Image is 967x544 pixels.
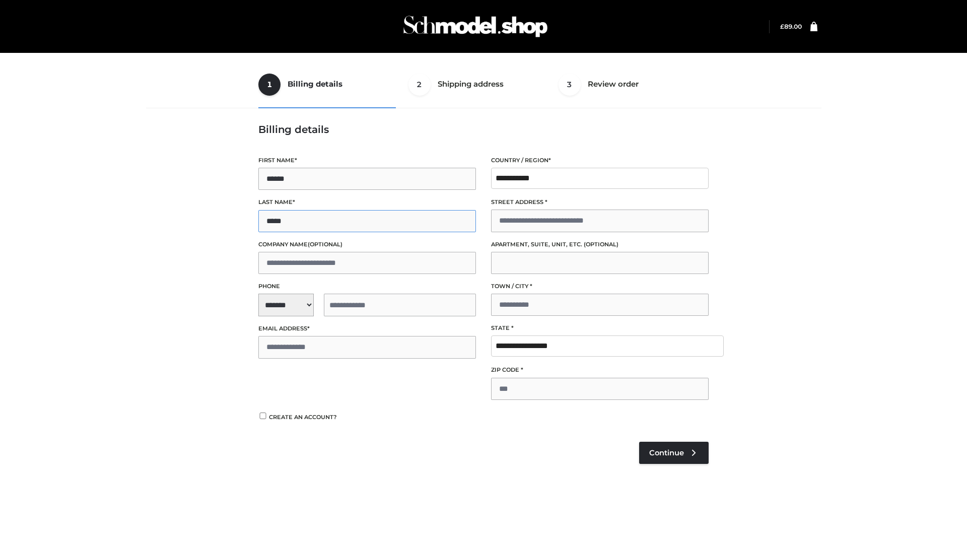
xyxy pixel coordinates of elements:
input: Create an account? [258,413,267,419]
span: (optional) [308,241,342,248]
label: State [491,323,709,333]
img: Schmodel Admin 964 [400,7,551,46]
a: Continue [639,442,709,464]
span: (optional) [584,241,618,248]
bdi: 89.00 [780,23,802,30]
label: Apartment, suite, unit, etc. [491,240,709,249]
span: £ [780,23,784,30]
label: Company name [258,240,476,249]
label: Phone [258,282,476,291]
h3: Billing details [258,123,709,135]
label: ZIP Code [491,365,709,375]
label: Town / City [491,282,709,291]
a: £89.00 [780,23,802,30]
label: Last name [258,197,476,207]
label: Country / Region [491,156,709,165]
span: Create an account? [269,414,337,421]
label: Email address [258,324,476,333]
label: First name [258,156,476,165]
label: Street address [491,197,709,207]
span: Continue [649,448,684,457]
